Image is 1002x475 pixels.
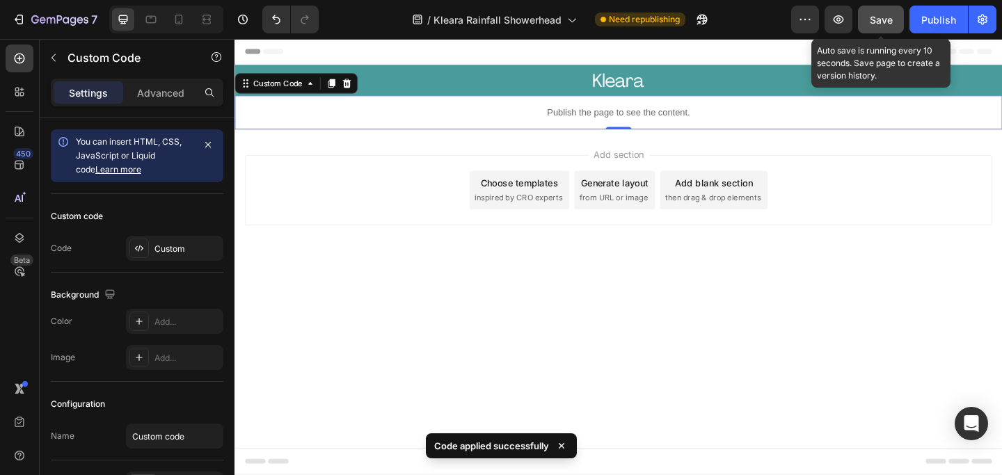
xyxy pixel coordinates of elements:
[154,243,220,255] div: Custom
[434,13,562,27] span: Kleara Rainfall Showerhead
[377,150,450,164] div: Generate layout
[51,286,118,305] div: Background
[91,11,97,28] p: 7
[870,14,893,26] span: Save
[154,352,220,364] div: Add...
[921,13,956,27] div: Publish
[76,136,182,175] span: You can insert HTML, CSS, JavaScript or Liquid code
[268,150,352,164] div: Choose templates
[385,119,451,134] span: Add section
[10,255,33,266] div: Beta
[154,316,220,328] div: Add...
[51,242,72,255] div: Code
[609,13,680,26] span: Need republishing
[67,49,186,66] p: Custom Code
[6,6,104,33] button: 7
[955,407,988,440] div: Open Intercom Messenger
[427,13,431,27] span: /
[95,164,141,175] a: Learn more
[468,167,572,179] span: then drag & drop elements
[434,439,549,453] p: Code applied successfully
[51,210,103,223] div: Custom code
[51,430,74,442] div: Name
[13,148,33,159] div: 450
[262,6,319,33] div: Undo/Redo
[479,150,564,164] div: Add blank section
[909,6,968,33] button: Publish
[137,86,184,100] p: Advanced
[234,39,1002,475] iframe: Design area
[261,167,356,179] span: inspired by CRO experts
[375,167,450,179] span: from URL or image
[858,6,904,33] button: Save
[51,351,75,364] div: Image
[51,398,105,410] div: Configuration
[51,315,72,328] div: Color
[69,86,108,100] p: Settings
